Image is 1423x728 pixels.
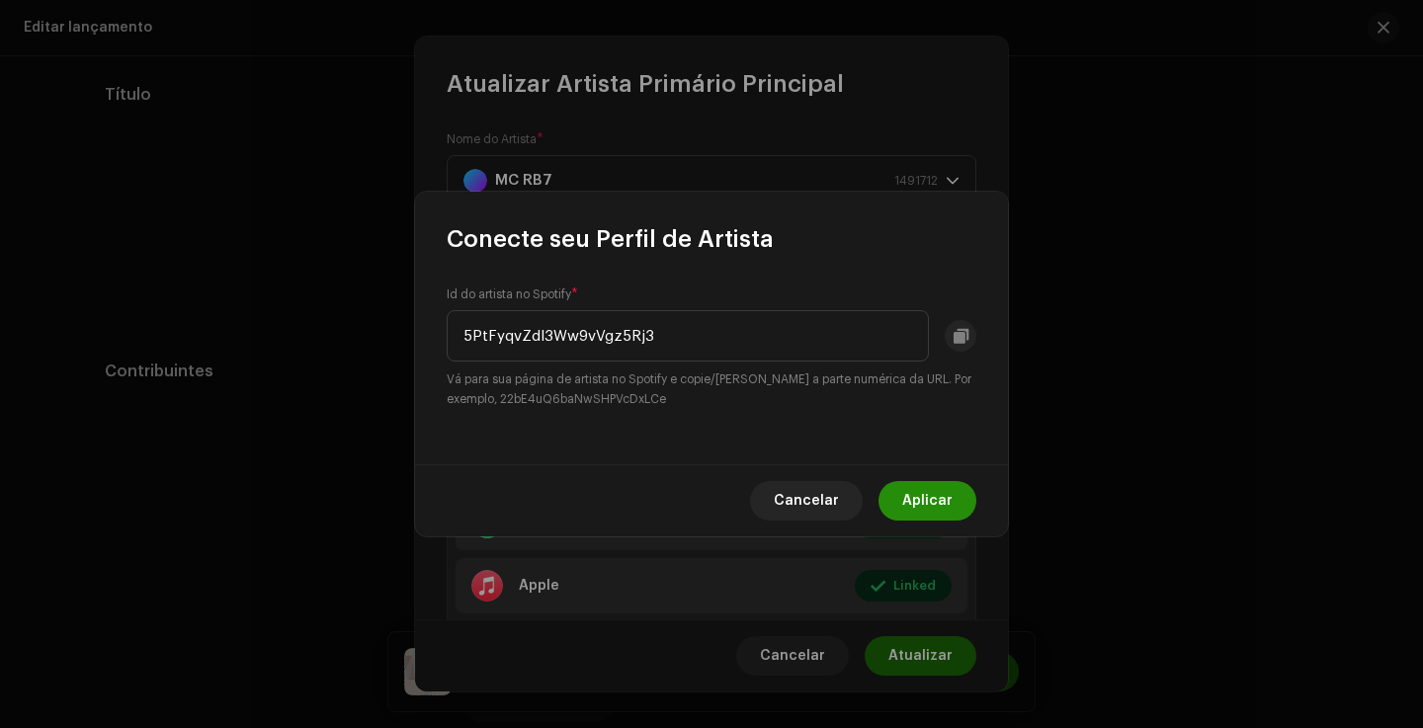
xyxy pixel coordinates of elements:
[447,369,976,409] small: Vá para sua página de artista no Spotify e copie/[PERSON_NAME] a parte numérica da URL. Por exemp...
[879,481,976,521] button: Aplicar
[447,223,774,255] span: Conecte seu Perfil de Artista
[750,481,863,521] button: Cancelar
[447,310,929,362] input: e.g. 22bE4uQ6baNwSHPVcDxLCe
[902,481,953,521] span: Aplicar
[447,286,578,302] label: Id do artista no Spotify
[774,481,839,521] span: Cancelar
